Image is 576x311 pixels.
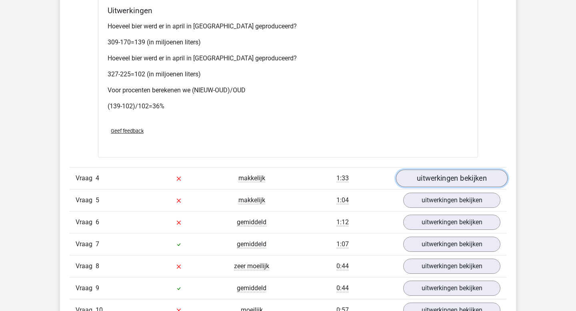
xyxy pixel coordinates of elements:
p: Hoeveel bier werd er in april in [GEOGRAPHIC_DATA] geproduceerd? [108,54,468,63]
span: gemiddeld [237,218,266,226]
span: zeer moeilijk [234,262,269,270]
a: uitwerkingen bekijken [403,193,500,208]
span: gemiddeld [237,240,266,248]
p: (139-102)/102=36% [108,102,468,111]
span: 0:44 [336,262,349,270]
span: Vraag [76,217,96,227]
span: 7 [96,240,99,248]
h4: Uitwerkingen [108,6,468,15]
p: Hoeveel bier werd er in april in [GEOGRAPHIC_DATA] geproduceerd? [108,22,468,31]
span: Vraag [76,261,96,271]
a: uitwerkingen bekijken [403,281,500,296]
span: 1:12 [336,218,349,226]
span: makkelijk [238,174,265,182]
span: 9 [96,284,99,292]
p: 309-170=139 (in miljoenen liters) [108,38,468,47]
span: Geef feedback [111,128,144,134]
span: makkelijk [238,196,265,204]
a: uitwerkingen bekijken [396,169,508,187]
p: 327-225=102 (in miljoenen liters) [108,70,468,79]
span: 6 [96,218,99,226]
span: 1:04 [336,196,349,204]
p: Voor procenten berekenen we (NIEUW-OUD)/OUD [108,86,468,95]
span: Vraag [76,173,96,183]
a: uitwerkingen bekijken [403,259,500,274]
span: 0:44 [336,284,349,292]
span: 5 [96,196,99,204]
span: 1:07 [336,240,349,248]
span: gemiddeld [237,284,266,292]
span: 4 [96,174,99,182]
span: 1:33 [336,174,349,182]
span: Vraag [76,195,96,205]
a: uitwerkingen bekijken [403,215,500,230]
a: uitwerkingen bekijken [403,237,500,252]
span: Vraag [76,239,96,249]
span: Vraag [76,283,96,293]
span: 8 [96,262,99,270]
